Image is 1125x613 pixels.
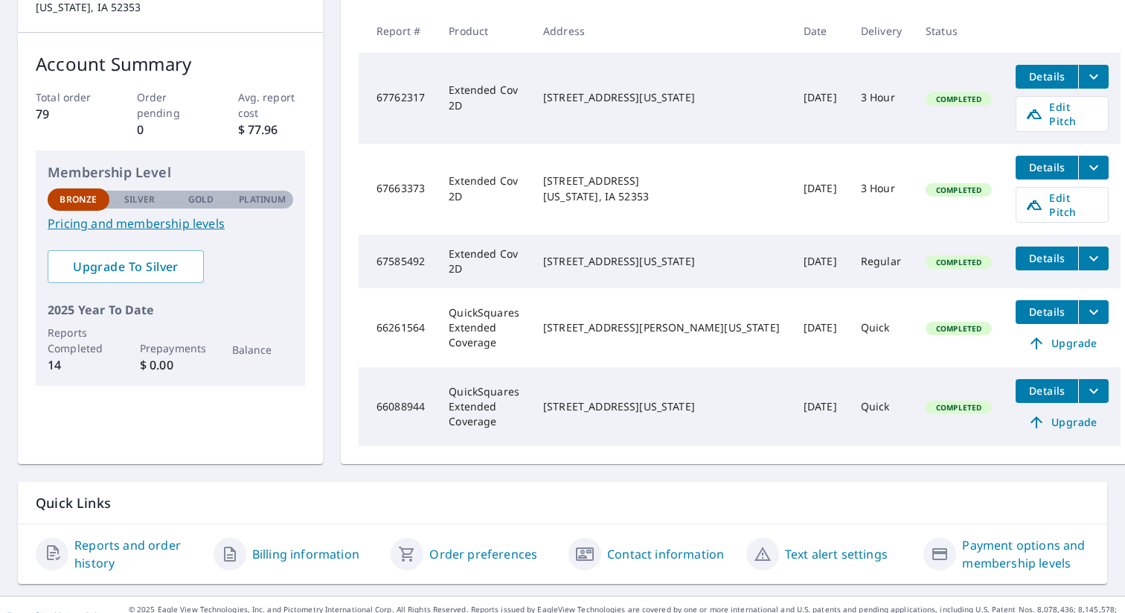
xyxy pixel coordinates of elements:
a: Upgrade To Silver [48,250,204,283]
th: Delivery [849,9,914,53]
button: detailsBtn-66088944 [1016,379,1078,403]
p: Quick Links [36,494,1089,512]
td: [DATE] [792,288,849,367]
a: Text alert settings [785,545,888,563]
p: 0 [137,121,205,139]
button: detailsBtn-67762317 [1016,65,1078,89]
a: Upgrade [1016,331,1109,355]
span: Edit Pitch [1025,100,1099,128]
span: Details [1025,251,1069,265]
p: 2025 Year To Date [48,301,293,319]
p: Bronze [60,193,97,206]
p: Prepayments [140,340,202,356]
p: Avg. report cost [238,89,306,121]
td: Quick [849,367,914,446]
td: Quick [849,288,914,367]
button: filesDropdownBtn-67585492 [1078,247,1109,270]
td: [DATE] [792,53,849,144]
th: Status [914,9,1004,53]
td: [DATE] [792,144,849,235]
p: Order pending [137,89,205,121]
span: Completed [927,185,990,195]
a: Reports and order history [74,536,202,572]
a: Order preferences [429,545,537,563]
button: filesDropdownBtn-66088944 [1078,379,1109,403]
td: [DATE] [792,367,849,446]
th: Report # [359,9,437,53]
span: Edit Pitch [1025,191,1099,219]
a: Contact information [607,545,724,563]
td: QuickSquares Extended Coverage [437,288,531,367]
span: Upgrade To Silver [60,258,192,275]
td: 67762317 [359,53,437,144]
a: Billing information [252,545,359,563]
div: [STREET_ADDRESS] [US_STATE], IA 52353 [543,174,780,203]
p: $ 0.00 [140,356,202,374]
span: Details [1025,160,1069,174]
p: Balance [232,342,294,358]
button: detailsBtn-67663373 [1016,156,1078,180]
a: Payment options and membership levels [962,536,1089,572]
a: Edit Pitch [1016,187,1109,223]
span: Details [1025,384,1069,398]
span: Completed [927,402,990,413]
p: 79 [36,105,103,123]
p: Account Summary [36,51,305,77]
button: filesDropdownBtn-67762317 [1078,65,1109,89]
td: 66261564 [359,288,437,367]
div: [STREET_ADDRESS][US_STATE] [543,90,780,105]
a: Edit Pitch [1016,96,1109,132]
p: $ 77.96 [238,121,306,139]
p: Reports Completed [48,325,109,356]
p: Platinum [239,193,286,206]
a: Pricing and membership levels [48,215,293,232]
span: Details [1025,69,1069,83]
p: Silver [124,193,156,206]
th: Product [437,9,531,53]
td: 66088944 [359,367,437,446]
span: Completed [927,94,990,104]
td: 67585492 [359,235,437,288]
div: [STREET_ADDRESS][US_STATE] [543,254,780,269]
p: Gold [188,193,214,206]
td: Regular [849,235,914,288]
td: Extended Cov 2D [437,53,531,144]
td: Extended Cov 2D [437,144,531,235]
td: 67663373 [359,144,437,235]
button: detailsBtn-66261564 [1016,300,1078,324]
span: Details [1025,305,1069,319]
button: detailsBtn-67585492 [1016,247,1078,270]
div: [STREET_ADDRESS][US_STATE] [543,399,780,414]
span: Completed [927,257,990,267]
span: Upgrade [1025,334,1100,352]
td: 3 Hour [849,144,914,235]
a: Upgrade [1016,410,1109,434]
th: Address [531,9,792,53]
p: Total order [36,89,103,105]
p: [US_STATE], IA 52353 [36,1,257,14]
div: [STREET_ADDRESS][PERSON_NAME][US_STATE] [543,320,780,335]
p: 14 [48,356,109,374]
p: Membership Level [48,162,293,182]
span: Completed [927,323,990,334]
button: filesDropdownBtn-66261564 [1078,300,1109,324]
td: [DATE] [792,235,849,288]
button: filesDropdownBtn-67663373 [1078,156,1109,180]
span: Upgrade [1025,413,1100,431]
td: 3 Hour [849,53,914,144]
td: Extended Cov 2D [437,235,531,288]
th: Date [792,9,849,53]
td: QuickSquares Extended Coverage [437,367,531,446]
